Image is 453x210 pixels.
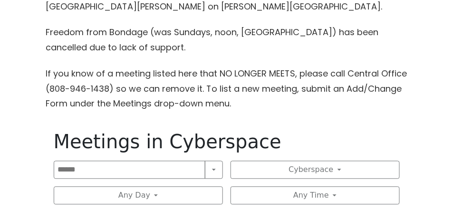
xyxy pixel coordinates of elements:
[54,161,205,179] input: Search
[46,25,407,55] p: Freedom from Bondage (was Sundays, noon, [GEOGRAPHIC_DATA]) has been cancelled due to lack of sup...
[54,131,400,153] h1: Meetings in Cyberspace
[231,187,400,205] button: Any Time
[231,161,400,179] button: Cyberspace
[46,67,407,112] p: If you know of a meeting listed here that NO LONGER MEETS, please call Central Office (808-946-14...
[205,161,223,179] button: Search
[54,187,223,205] button: Any Day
